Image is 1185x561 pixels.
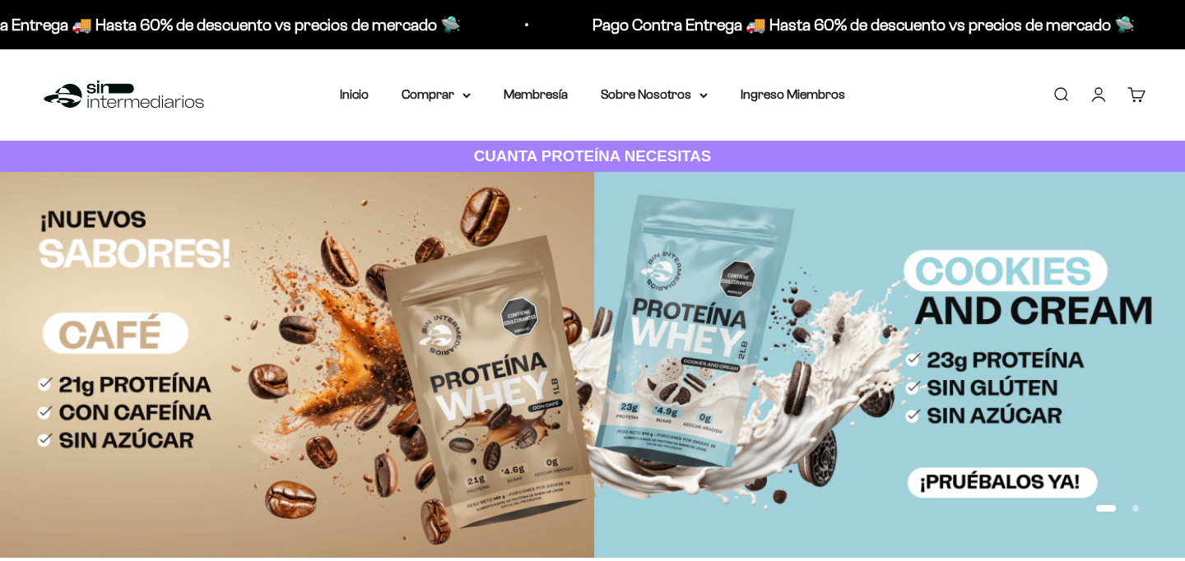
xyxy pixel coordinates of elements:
summary: Comprar [402,84,471,105]
a: Inicio [340,87,369,101]
summary: Sobre Nosotros [601,84,708,105]
a: Ingreso Miembros [741,87,845,101]
strong: CUANTA PROTEÍNA NECESITAS [474,147,712,165]
a: Membresía [504,87,568,101]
